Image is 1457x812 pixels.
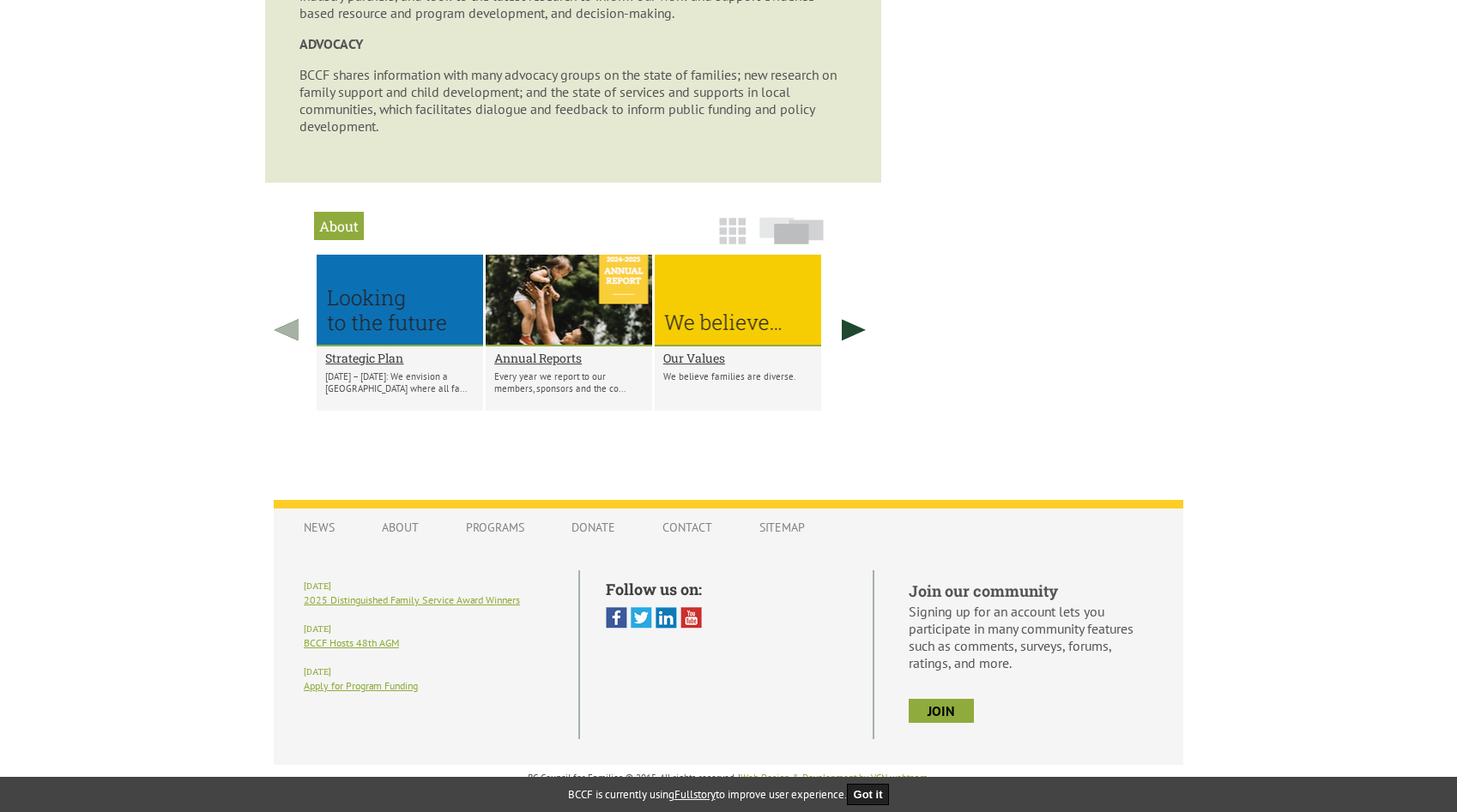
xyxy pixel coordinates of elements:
[909,603,1153,671] p: Signing up for an account lets you participate in many community features such as comments, surve...
[299,35,363,52] strong: ADVOCACY
[299,66,847,135] p: BCCF shares information with many advocacy groups on the state of families; new research on famil...
[714,226,751,253] a: Grid View
[674,787,716,802] a: Fullstory
[656,607,677,629] img: Linked In
[663,370,813,382] p: We believe families are diverse.
[304,679,418,692] a: Apply for Program Funding
[317,255,483,411] li: Strategic Plan
[304,580,553,592] h6: [DATE]
[494,370,644,394] p: Every year we report to our members, sponsors and the co...
[759,217,824,244] img: slide-icon.png
[847,784,890,805] button: Got it
[325,350,475,366] a: Strategic Plan
[909,699,974,723] a: join
[645,511,729,544] a: Contact
[325,370,475,394] p: [DATE] – [DATE]: We envision a [GEOGRAPHIC_DATA] where all fa...
[631,607,652,629] img: Twitter
[606,607,627,629] img: Facebook
[304,593,520,606] a: 2025 Distinguished Family Service Award Winners
[554,511,632,544] a: Donate
[754,226,829,253] a: Slide View
[274,772,1183,784] p: BC Council for Families © 2015, All rights reserved. | .
[365,511,436,544] a: About
[304,636,399,649] a: BCCF Hosts 48th AGM
[606,579,847,599] h5: Follow us on:
[486,255,652,411] li: Annual Reports
[449,511,541,544] a: Programs
[304,666,553,677] h6: [DATE]
[742,511,822,544] a: Sitemap
[741,772,928,784] a: Web Design & Development by VCN webteam
[909,580,1153,601] h5: Join our community
[680,607,702,629] img: You Tube
[304,623,553,635] h6: [DATE]
[494,350,644,366] a: Annual Reports
[314,212,364,240] h2: About
[287,511,352,544] a: News
[655,255,821,411] li: Our Values
[663,350,813,366] a: Our Values
[719,218,746,244] img: grid-icon.png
